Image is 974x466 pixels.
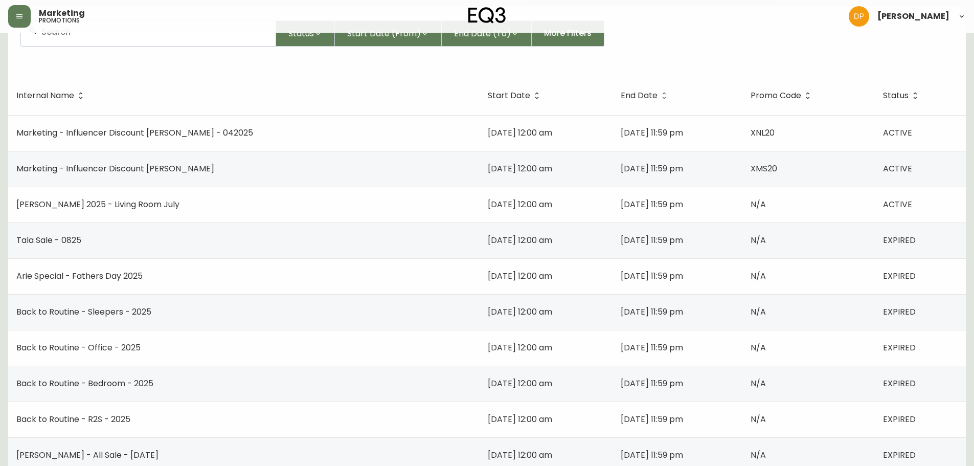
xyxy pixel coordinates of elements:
span: [DATE] 11:59 pm [621,198,683,210]
span: [DATE] 11:59 pm [621,270,683,282]
span: ACTIVE [883,198,912,210]
span: EXPIRED [883,270,916,282]
span: [DATE] 11:59 pm [621,234,683,246]
span: Promo Code [751,91,814,100]
span: [DATE] 11:59 pm [621,413,683,425]
span: ACTIVE [883,163,912,174]
span: N/A [751,342,766,353]
span: [DATE] 12:00 am [488,270,552,282]
span: N/A [751,378,766,389]
span: [DATE] 12:00 am [488,163,552,174]
button: Start Date (From) [335,20,442,47]
span: ACTIVE [883,127,912,139]
span: Status [883,91,922,100]
span: Marketing [39,9,85,17]
span: Marketing - Influencer Discount [PERSON_NAME] [16,163,214,174]
span: N/A [751,306,766,318]
span: EXPIRED [883,413,916,425]
span: [DATE] 11:59 pm [621,449,683,461]
span: [PERSON_NAME] 2025 - Living Room July [16,198,179,210]
span: Back to Routine - Sleepers - 2025 [16,306,151,318]
span: Back to Routine - Bedroom - 2025 [16,378,153,389]
span: [DATE] 11:59 pm [621,306,683,318]
span: Internal Name [16,91,87,100]
span: EXPIRED [883,342,916,353]
button: End Date (To) [442,20,532,47]
button: Status [276,20,335,47]
span: XMS20 [751,163,777,174]
span: Arie Special - Fathers Day 2025 [16,270,143,282]
span: Promo Code [751,93,801,99]
span: [DATE] 11:59 pm [621,378,683,389]
span: Back to Routine - R2S - 2025 [16,413,130,425]
span: N/A [751,449,766,461]
span: N/A [751,234,766,246]
span: Start Date [488,93,530,99]
span: Start Date [488,91,543,100]
span: End Date [621,91,671,100]
span: [DATE] 12:00 am [488,127,552,139]
span: [DATE] 12:00 am [488,449,552,461]
span: [PERSON_NAME] [877,12,949,20]
span: [DATE] 12:00 am [488,306,552,318]
span: Tala Sale - 0825 [16,234,81,246]
span: N/A [751,413,766,425]
span: Status [288,27,314,40]
img: logo [468,7,506,24]
span: Marketing - Influencer Discount [PERSON_NAME] - 042025 [16,127,253,139]
span: End Date (To) [454,27,511,40]
button: More Filters [532,20,604,47]
span: [DATE] 12:00 am [488,234,552,246]
span: [DATE] 11:59 pm [621,127,683,139]
span: Back to Routine - Office - 2025 [16,342,141,353]
span: N/A [751,270,766,282]
span: [DATE] 11:59 pm [621,163,683,174]
span: EXPIRED [883,449,916,461]
span: [DATE] 11:59 pm [621,342,683,353]
img: b0154ba12ae69382d64d2f3159806b19 [849,6,869,27]
span: Start Date (From) [347,27,421,40]
span: [DATE] 12:00 am [488,342,552,353]
span: N/A [751,198,766,210]
span: Internal Name [16,93,74,99]
span: End Date [621,93,658,99]
span: [DATE] 12:00 am [488,198,552,210]
span: [DATE] 12:00 am [488,413,552,425]
h5: promotions [39,17,80,24]
span: XNL20 [751,127,775,139]
span: [PERSON_NAME] - All Sale - [DATE] [16,449,158,461]
span: EXPIRED [883,378,916,389]
span: EXPIRED [883,306,916,318]
span: EXPIRED [883,234,916,246]
span: [DATE] 12:00 am [488,378,552,389]
span: Status [883,93,909,99]
span: More Filters [544,28,592,39]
